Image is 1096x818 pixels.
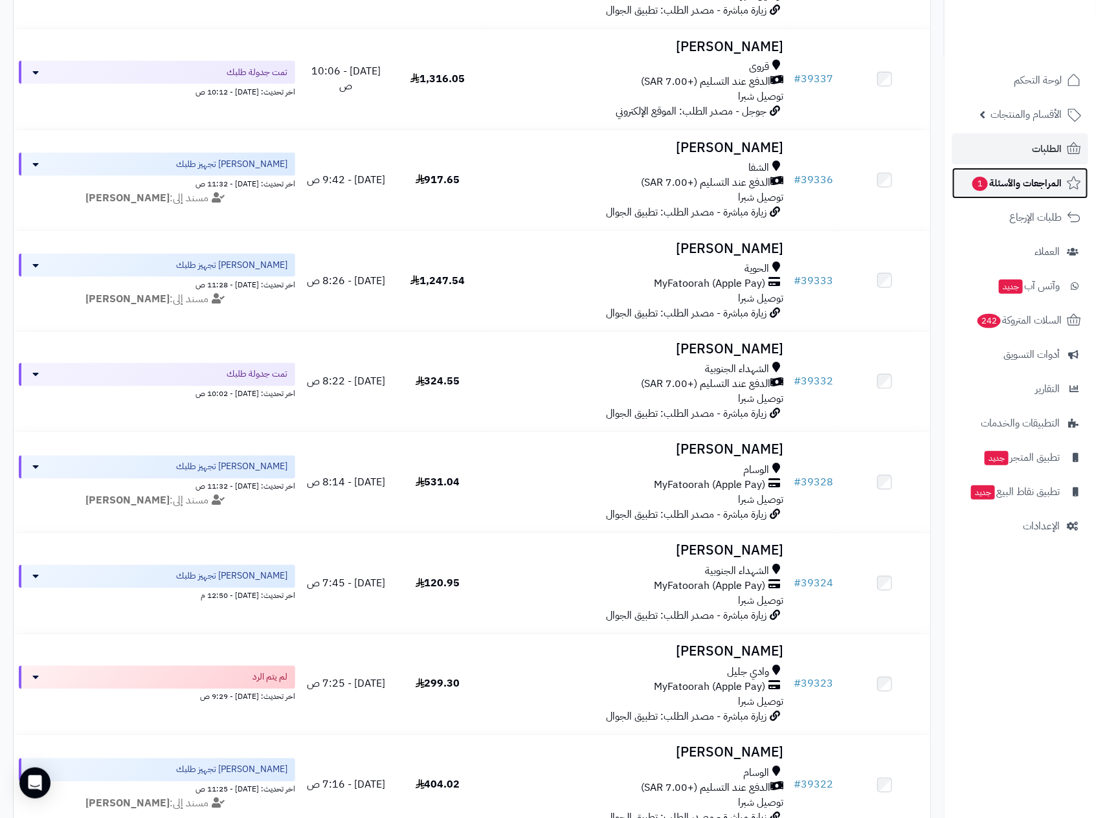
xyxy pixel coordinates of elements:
[738,89,783,104] span: توصيل شبرا
[981,414,1060,432] span: التطبيقات والخدمات
[794,71,801,87] span: #
[1008,11,1084,38] img: logo-2.png
[654,680,765,695] span: MyFatoorah (Apple Pay)
[1003,346,1060,364] span: أدوات التسويق
[85,291,170,307] strong: [PERSON_NAME]
[19,277,295,291] div: اخر تحديث: [DATE] - 11:28 ص
[738,190,783,205] span: توصيل شبرا
[19,84,295,98] div: اخر تحديث: [DATE] - 10:12 ص
[307,676,385,692] span: [DATE] - 7:25 ص
[176,461,287,474] span: [PERSON_NAME] تجهيز طلبك
[416,475,460,491] span: 531.04
[410,273,465,289] span: 1,247.54
[311,63,381,94] span: [DATE] - 10:06 ص
[1009,208,1062,227] span: طلبات الإرجاع
[19,479,295,492] div: اخر تحديث: [DATE] - 11:32 ص
[794,273,801,289] span: #
[489,544,784,558] h3: [PERSON_NAME]
[794,576,801,591] span: #
[307,475,385,491] span: [DATE] - 8:14 ص
[307,172,385,188] span: [DATE] - 9:42 ص
[738,593,783,609] span: توصيل شبرا
[794,374,833,390] a: #39332
[1032,140,1062,158] span: الطلبات
[19,386,295,400] div: اخر تحديث: [DATE] - 10:02 ص
[85,493,170,509] strong: [PERSON_NAME]
[19,782,295,795] div: اخر تحديث: [DATE] - 11:25 ص
[738,392,783,407] span: توصيل شبرا
[606,608,766,624] span: زيارة مباشرة - مصدر الطلب: تطبيق الجوال
[410,71,465,87] span: 1,316.05
[794,172,833,188] a: #39336
[971,485,995,500] span: جديد
[616,104,766,119] span: جوجل - مصدر الطلب: الموقع الإلكتروني
[972,176,989,192] span: 1
[489,140,784,155] h3: [PERSON_NAME]
[738,694,783,710] span: توصيل شبرا
[794,676,801,692] span: #
[794,676,833,692] a: #39323
[416,676,460,692] span: 299.30
[749,60,769,74] span: قروى
[794,777,833,793] a: #39322
[85,796,170,812] strong: [PERSON_NAME]
[743,766,769,781] span: الوسام
[176,158,287,171] span: [PERSON_NAME] تجهيز طلبك
[976,313,1002,329] span: 242
[641,175,770,190] span: الدفع عند التسليم (+7.00 SAR)
[705,362,769,377] span: الشهداء الجنوبية
[743,463,769,478] span: الوسام
[9,494,305,509] div: مسند إلى:
[794,273,833,289] a: #39333
[794,576,833,591] a: #39324
[252,671,287,684] span: لم يتم الرد
[744,261,769,276] span: الحوية
[489,39,784,54] h3: [PERSON_NAME]
[489,645,784,659] h3: [PERSON_NAME]
[952,202,1088,233] a: طلبات الإرجاع
[19,176,295,190] div: اخر تحديث: [DATE] - 11:32 ص
[606,709,766,725] span: زيارة مباشرة - مصدر الطلب: تطبيق الجوال
[952,271,1088,302] a: وآتس آبجديد
[738,492,783,508] span: توصيل شبرا
[999,280,1023,294] span: جديد
[971,174,1062,192] span: المراجعات والأسئلة
[990,105,1062,124] span: الأقسام والمنتجات
[998,277,1060,295] span: وآتس آب
[416,172,460,188] span: 917.65
[727,665,769,680] span: وادي جليل
[606,204,766,220] span: زيارة مباشرة - مصدر الطلب: تطبيق الجوال
[489,342,784,357] h3: [PERSON_NAME]
[952,305,1088,336] a: السلات المتروكة242
[794,172,801,188] span: #
[952,236,1088,267] a: العملاء
[641,74,770,89] span: الدفع عند التسليم (+7.00 SAR)
[794,475,801,491] span: #
[176,570,287,583] span: [PERSON_NAME] تجهيز طلبك
[794,475,833,491] a: #39328
[952,65,1088,96] a: لوحة التحكم
[19,768,50,799] div: Open Intercom Messenger
[952,476,1088,507] a: تطبيق نقاط البيعجديد
[606,507,766,523] span: زيارة مباشرة - مصدر الطلب: تطبيق الجوال
[606,3,766,18] span: زيارة مباشرة - مصدر الطلب: تطبيق الجوال
[307,374,385,390] span: [DATE] - 8:22 ص
[952,373,1088,404] a: التقارير
[19,588,295,602] div: اخر تحديث: [DATE] - 12:50 م
[489,746,784,760] h3: [PERSON_NAME]
[9,292,305,307] div: مسند إلى:
[748,160,769,175] span: الشفا
[654,276,765,291] span: MyFatoorah (Apple Pay)
[952,442,1088,473] a: تطبيق المتجرجديد
[416,374,460,390] span: 324.55
[794,374,801,390] span: #
[606,406,766,422] span: زيارة مباشرة - مصدر الطلب: تطبيق الجوال
[705,564,769,579] span: الشهداء الجنوبية
[952,408,1088,439] a: التطبيقات والخدمات
[641,781,770,796] span: الدفع عند التسليم (+7.00 SAR)
[970,483,1060,501] span: تطبيق نقاط البيع
[227,66,287,79] span: تمت جدولة طلبك
[176,259,287,272] span: [PERSON_NAME] تجهيز طلبك
[985,451,1009,465] span: جديد
[952,339,1088,370] a: أدوات التسويق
